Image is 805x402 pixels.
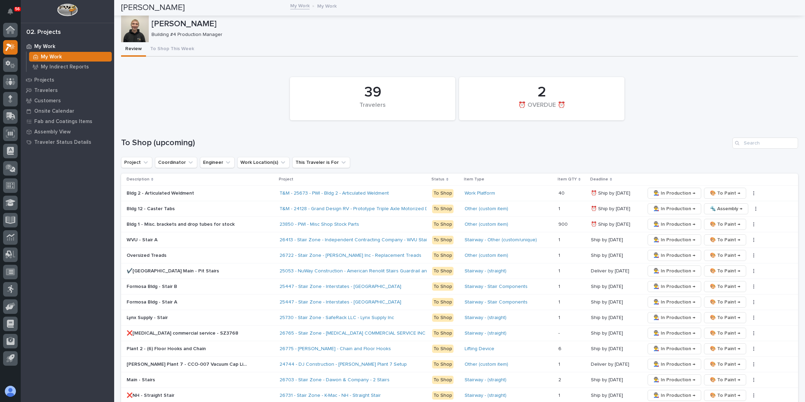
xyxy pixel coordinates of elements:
span: 🎨 To Paint → [710,282,740,291]
p: Assembly View [34,129,71,135]
a: Stairway - (straight) [465,268,506,274]
a: My Work [27,52,114,62]
p: 900 [558,220,569,227]
div: To Shop [432,329,454,338]
span: 🔩 Assembly → [710,205,742,213]
button: 🎨 To Paint → [704,281,746,292]
p: 1 [558,205,561,212]
button: 👨‍🏭 In Production → [648,374,701,385]
tr: ✔️[GEOGRAPHIC_DATA] Main - Pit Stairs✔️[GEOGRAPHIC_DATA] Main - Pit Stairs 25053 - NuWay Construc... [121,263,798,279]
a: 25447 - Stair Zone - Interstates - [GEOGRAPHIC_DATA] [280,284,401,290]
div: To Shop [432,298,454,307]
p: My Work [34,44,55,50]
span: 🎨 To Paint → [710,189,740,197]
span: 👨‍🏭 In Production → [653,267,695,275]
button: 🎨 To Paint → [704,265,746,277]
a: 26703 - Stair Zone - Dawon & Company - 2 Stairs [280,377,390,383]
button: 🎨 To Paint → [704,390,746,401]
a: My Work [21,41,114,52]
span: 🎨 To Paint → [710,360,740,368]
input: Search [732,138,798,149]
button: This Traveler is For [292,157,350,168]
p: Formosa Bldg - Stair A [127,298,179,305]
p: 2 [558,376,562,383]
a: Stairway - Other (custom/unique) [465,237,537,243]
p: Ship by [DATE] [591,329,624,336]
a: T&M - 24128 - Grand Design RV - Prototype Triple Axle Motorized Dollies [280,206,440,212]
p: 1 [558,267,561,274]
tr: Lynx Supply - StairLynx Supply - Stair 25730 - Stair Zone - SafeRack LLC - Lynx Supply Inc To Sho... [121,310,798,326]
p: - [558,329,561,336]
a: 25447 - Stair Zone - Interstates - [GEOGRAPHIC_DATA] [280,299,401,305]
p: Ship by [DATE] [591,314,624,321]
button: 🎨 To Paint → [704,374,746,385]
a: Other (custom item) [465,222,508,227]
p: Fab and Coatings Items [34,119,92,125]
button: 👨‍🏭 In Production → [648,359,701,370]
div: Notifications56 [9,8,18,19]
p: Customers [34,98,61,104]
p: ⏰ Ship by [DATE] [591,205,632,212]
span: 🎨 To Paint → [710,236,740,244]
p: Bldg 1 - Misc. brackets and drop tubes for stock [127,220,236,227]
p: 1 [558,314,561,321]
p: Ship by [DATE] [591,391,624,399]
div: 2 [471,84,613,101]
a: Other (custom item) [465,362,508,367]
p: Deadline [590,176,608,183]
img: Workspace Logo [57,3,77,16]
a: 26731 - Stair Zone - K-Mac - NH - Straight Stair [280,393,381,399]
a: Lifting Device [465,346,494,352]
a: My Work [290,1,310,9]
button: Engineer [200,157,235,168]
div: To Shop [432,376,454,384]
a: Stairway - (straight) [465,393,506,399]
p: Ship by [DATE] [591,282,624,290]
p: ✔️[GEOGRAPHIC_DATA] Main - Pit Stairs [127,267,220,274]
p: 1 [558,360,561,367]
h1: To Shop (upcoming) [121,138,730,148]
p: Projects [34,77,54,83]
p: My Work [41,54,62,60]
div: 39 [302,84,443,101]
div: To Shop [432,360,454,369]
div: To Shop [432,267,454,275]
div: To Shop [432,189,454,198]
div: To Shop [432,345,454,353]
p: ⏰ Ship by [DATE] [591,189,632,196]
button: 👨‍🏭 In Production → [648,250,701,261]
p: Ship by [DATE] [591,298,624,305]
span: 👨‍🏭 In Production → [653,251,695,260]
a: Stairway - Stair Components [465,299,528,305]
p: Bldg 2 - Articulated Weldment [127,189,195,196]
tr: Bldg 1 - Misc. brackets and drop tubes for stockBldg 1 - Misc. brackets and drop tubes for stock ... [121,217,798,232]
button: 🔩 Assembly → [704,203,748,214]
button: 🎨 To Paint → [704,188,746,199]
p: Status [431,176,445,183]
p: ❌NH - Straight Stair [127,391,176,399]
button: 👨‍🏭 In Production → [648,390,701,401]
button: To Shop This Week [146,42,198,57]
tr: Main - StairsMain - Stairs 26703 - Stair Zone - Dawon & Company - 2 Stairs To ShopStairway - (str... [121,372,798,388]
button: 🎨 To Paint → [704,312,746,323]
div: To Shop [432,314,454,322]
p: Plant 2 - (6) Floor Hooks and Chain [127,345,207,352]
button: 🎨 To Paint → [704,359,746,370]
a: Assembly View [21,127,114,137]
a: My Indirect Reports [27,62,114,72]
div: To Shop [432,251,454,260]
p: 6 [558,345,563,352]
p: 56 [15,7,20,11]
a: Stairway - (straight) [465,330,506,336]
div: Travelers [302,102,443,116]
span: 🎨 To Paint → [710,391,740,400]
span: 👨‍🏭 In Production → [653,376,695,384]
p: 40 [558,189,566,196]
button: 👨‍🏭 In Production → [648,265,701,277]
a: Travelers [21,85,114,95]
p: 1 [558,236,561,243]
span: 👨‍🏭 In Production → [653,205,695,213]
p: Ship by [DATE] [591,236,624,243]
a: Customers [21,95,114,106]
span: 👨‍🏭 In Production → [653,391,695,400]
